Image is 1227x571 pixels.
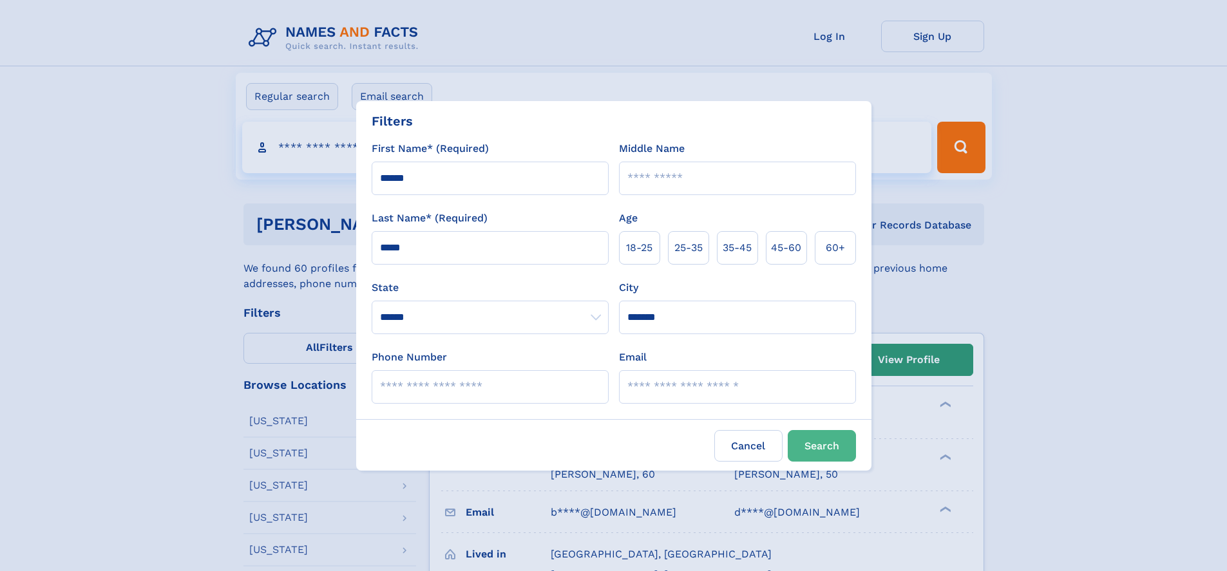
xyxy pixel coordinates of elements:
[372,211,488,226] label: Last Name* (Required)
[372,111,413,131] div: Filters
[826,240,845,256] span: 60+
[372,141,489,156] label: First Name* (Required)
[771,240,801,256] span: 45‑60
[674,240,703,256] span: 25‑35
[619,211,638,226] label: Age
[372,280,609,295] label: State
[372,350,447,365] label: Phone Number
[723,240,752,256] span: 35‑45
[626,240,652,256] span: 18‑25
[714,430,783,462] label: Cancel
[788,430,856,462] button: Search
[619,350,647,365] label: Email
[619,141,685,156] label: Middle Name
[619,280,638,295] label: City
